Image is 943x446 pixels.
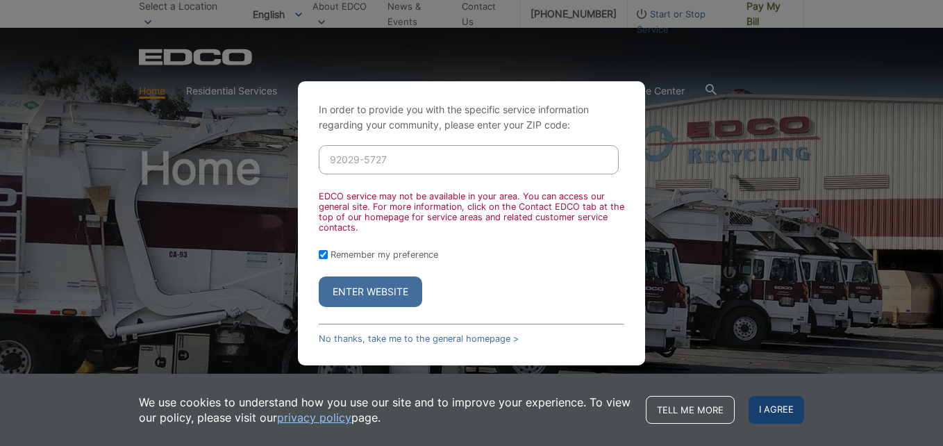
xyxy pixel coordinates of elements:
p: We use cookies to understand how you use our site and to improve your experience. To view our pol... [139,395,632,425]
button: Enter Website [319,276,422,307]
input: Enter ZIP Code [319,145,619,174]
a: privacy policy [277,410,351,425]
p: In order to provide you with the specific service information regarding your community, please en... [319,102,624,133]
div: EDCO service may not be available in your area. You can access our general site. For more informa... [319,191,624,233]
a: No thanks, take me to the general homepage > [319,333,519,344]
span: I agree [749,396,804,424]
a: Tell me more [646,396,735,424]
label: Remember my preference [331,249,438,260]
